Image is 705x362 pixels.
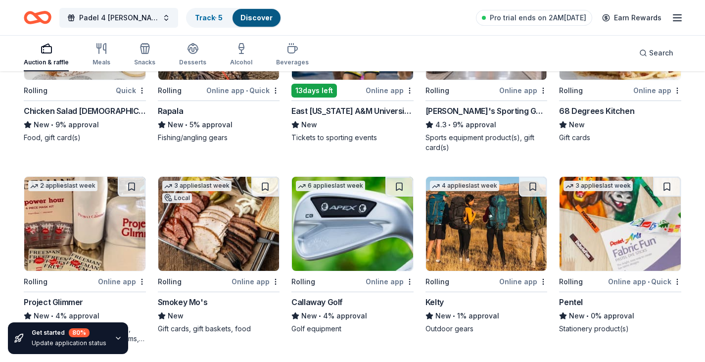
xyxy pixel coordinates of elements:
div: Auction & raffle [24,58,69,66]
div: Outdoor gears [425,324,548,334]
div: 4% approval [291,310,414,322]
div: Tickets to sporting events [291,133,414,143]
img: Image for Smokey Mo's [158,177,280,271]
img: Image for Project Glimmer [24,177,145,271]
div: Online app [232,275,280,288]
div: Meals [93,58,110,66]
div: Rolling [24,276,47,288]
span: 4.3 [435,119,447,131]
div: Rolling [559,276,583,288]
a: Earn Rewards [596,9,667,27]
div: Online app [98,275,146,288]
div: Online app [633,84,681,97]
button: Alcohol [230,39,252,71]
span: New [301,119,317,131]
button: Auction & raffle [24,39,69,71]
a: Discover [240,13,273,22]
a: Pro trial ends on 2AM[DATE] [476,10,592,26]
span: • [448,121,451,129]
span: • [319,312,322,320]
span: New [168,119,184,131]
span: • [453,312,455,320]
button: Search [631,43,681,63]
span: New [34,310,49,322]
div: Rolling [158,276,182,288]
div: 4 applies last week [430,181,499,191]
div: Rolling [559,85,583,97]
div: 9% approval [24,119,146,131]
div: 1% approval [425,310,548,322]
div: Quick [116,84,146,97]
a: Image for Pentel3 applieslast weekRollingOnline app•QuickPentelNew•0% approvalStationery product(s) [559,176,681,334]
div: Desserts [179,58,206,66]
span: • [246,87,248,95]
div: Gift cards, gift baskets, food [158,324,280,334]
div: 68 Degrees Kitchen [559,105,634,117]
img: Image for Callaway Golf [292,177,413,271]
div: Get started [32,328,106,337]
div: Project Glimmer [24,296,83,308]
span: • [185,121,188,129]
a: Track· 5 [195,13,223,22]
div: Online app Quick [206,84,280,97]
a: Image for Project Glimmer2 applieslast weekRollingOnline appProject GlimmerNew•4% approval[DATE] ... [24,176,146,344]
span: • [51,312,53,320]
div: Online app Quick [608,275,681,288]
div: 3 applies last week [162,181,232,191]
div: Rapala [158,105,184,117]
button: Beverages [276,39,309,71]
div: Smokey Mo's [158,296,208,308]
button: Desserts [179,39,206,71]
a: Image for Kelty4 applieslast weekRollingOnline appKeltyNew•1% approvalOutdoor gears [425,176,548,334]
a: Home [24,6,51,29]
div: Kelty [425,296,444,308]
div: Rolling [425,276,449,288]
span: New [301,310,317,322]
span: New [168,310,184,322]
div: Rolling [24,85,47,97]
div: Alcohol [230,58,252,66]
div: Stationery product(s) [559,324,681,334]
div: Local [162,193,192,203]
span: Pro trial ends on 2AM[DATE] [490,12,586,24]
button: Padel 4 [PERSON_NAME] [59,8,178,28]
div: Rolling [291,276,315,288]
div: Rolling [425,85,449,97]
div: Rolling [158,85,182,97]
div: 80 % [69,328,90,337]
div: East [US_STATE] A&M University Athletics [291,105,414,117]
a: Image for Callaway Golf6 applieslast weekRollingOnline appCallaway GolfNew•4% approvalGolf equipment [291,176,414,334]
div: Online app [366,275,414,288]
span: Search [649,47,673,59]
span: New [569,119,585,131]
div: 9% approval [425,119,548,131]
div: Golf equipment [291,324,414,334]
button: Track· 5Discover [186,8,282,28]
div: 13 days left [291,84,337,98]
div: 5% approval [158,119,280,131]
button: Meals [93,39,110,71]
span: • [587,312,589,320]
button: Snacks [134,39,155,71]
span: New [435,310,451,322]
div: Online app [499,275,547,288]
span: • [51,121,53,129]
div: Callaway Golf [291,296,343,308]
span: Padel 4 [PERSON_NAME] [79,12,158,24]
img: Image for Pentel [560,177,681,271]
div: Online app [366,84,414,97]
div: Fishing/angling gears [158,133,280,143]
span: New [569,310,585,322]
div: 2 applies last week [28,181,97,191]
span: • [648,278,650,286]
span: New [34,119,49,131]
div: 6 applies last week [296,181,365,191]
div: Snacks [134,58,155,66]
div: Online app [499,84,547,97]
div: [PERSON_NAME]'s Sporting Goods [425,105,548,117]
div: Update application status [32,339,106,347]
div: 4% approval [24,310,146,322]
div: Sports equipment product(s), gift card(s) [425,133,548,153]
a: Image for Smokey Mo's3 applieslast weekLocalRollingOnline appSmokey Mo'sNewGift cards, gift baske... [158,176,280,334]
img: Image for Kelty [426,177,547,271]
